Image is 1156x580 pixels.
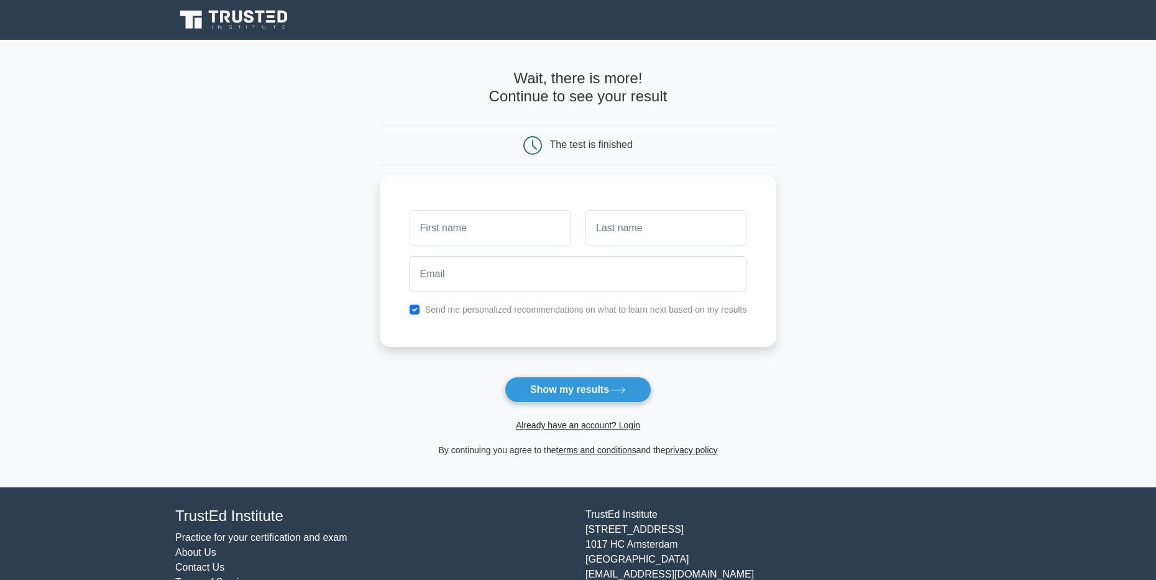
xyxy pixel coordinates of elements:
[516,420,640,430] a: Already have an account? Login
[666,445,718,455] a: privacy policy
[175,547,216,558] a: About Us
[550,139,633,150] div: The test is finished
[425,305,747,315] label: Send me personalized recommendations on what to learn next based on my results
[175,507,571,525] h4: TrustEd Institute
[372,443,784,458] div: By continuing you agree to the and the
[410,256,747,292] input: Email
[380,70,777,106] h4: Wait, there is more! Continue to see your result
[505,377,651,403] button: Show my results
[175,562,224,573] a: Contact Us
[175,532,347,543] a: Practice for your certification and exam
[556,445,636,455] a: terms and conditions
[585,210,746,246] input: Last name
[410,210,571,246] input: First name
